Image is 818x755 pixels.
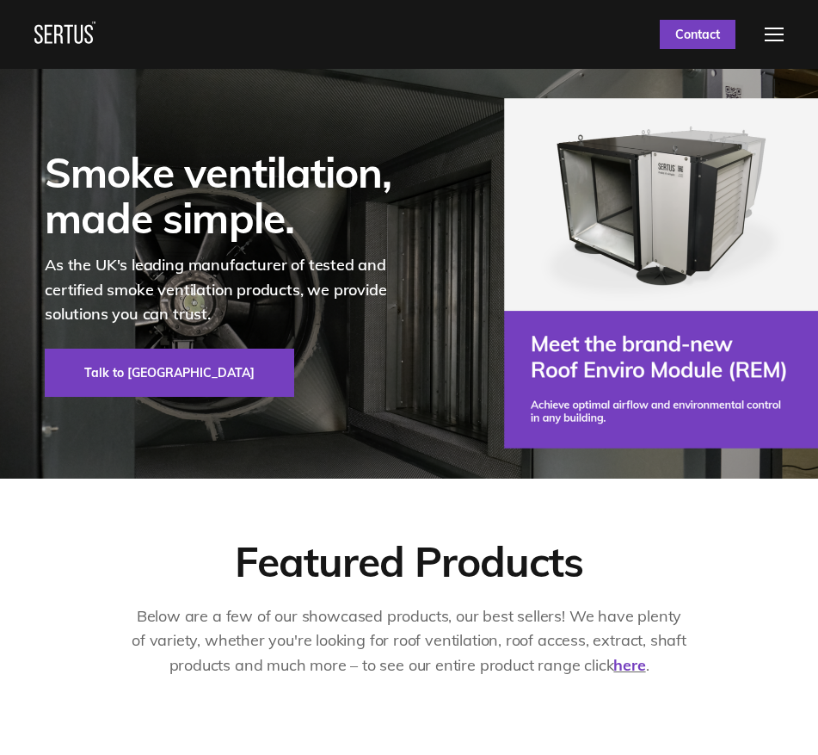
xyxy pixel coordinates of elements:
div: Smoke ventilation, made simple. [45,150,423,241]
a: Talk to [GEOGRAPHIC_DATA] [45,349,294,397]
p: Below are a few of our showcased products, our best sellers! We have plenty of variety, whether y... [130,604,689,678]
a: here [613,655,645,675]
a: Contact [660,20,735,49]
p: As the UK's leading manufacturer of tested and certified smoke ventilation products, we provide s... [45,253,423,327]
div: Featured Products [235,535,584,587]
